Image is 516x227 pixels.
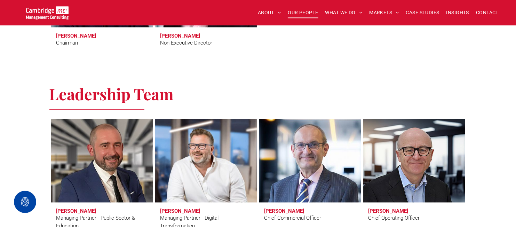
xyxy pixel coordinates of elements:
a: Digital Transformation | Simon Crimp | Managing Partner - Digital Transformation [155,119,257,203]
div: Chief Commercial Officer [264,214,321,222]
div: Chairman [56,39,78,47]
a: INSIGHTS [443,7,473,18]
span: Leadership Team [49,83,174,104]
a: Stuart Curzon | Chief Commercial Officer | Cambridge Management Consulting [259,119,361,203]
h3: [PERSON_NAME] [264,208,304,214]
a: OUR PEOPLE [284,7,321,18]
h3: [PERSON_NAME] [56,208,96,214]
h3: [PERSON_NAME] [160,208,200,214]
a: WHAT WE DO [322,7,366,18]
h3: [PERSON_NAME] [56,33,96,39]
a: MARKETS [366,7,402,18]
img: Go to Homepage [26,6,69,19]
h3: [PERSON_NAME] [368,208,408,214]
a: ABOUT [254,7,285,18]
a: Andrew Fleming | Chief Operating Officer | Cambridge Management Consulting [363,119,465,203]
div: Chief Operating Officer [368,214,420,222]
a: Craig Cheney | Managing Partner - Public Sector & Education [51,119,153,203]
a: CASE STUDIES [403,7,443,18]
h3: [PERSON_NAME] [160,33,200,39]
a: CONTACT [473,7,502,18]
a: Your Business Transformed | Cambridge Management Consulting [26,7,69,15]
div: Non-Executive Director [160,39,212,47]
